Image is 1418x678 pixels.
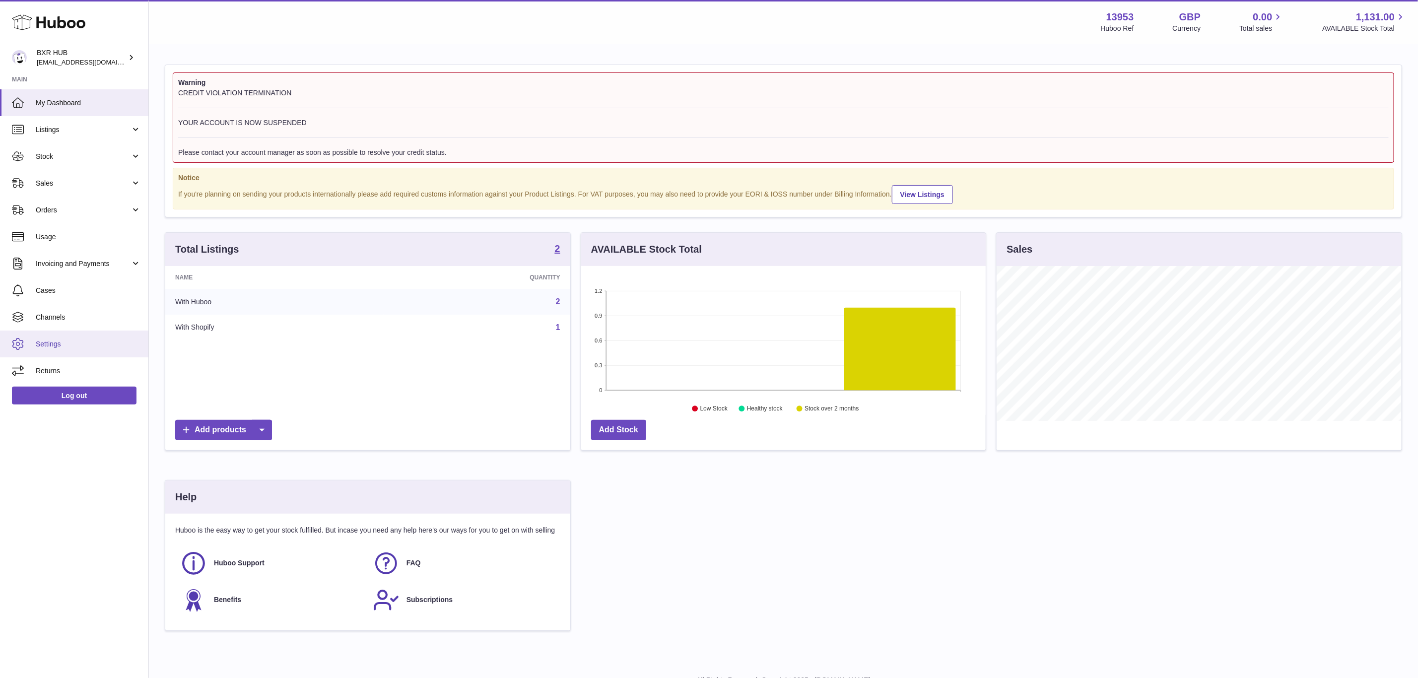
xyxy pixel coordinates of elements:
span: Stock [36,152,131,161]
span: Cases [36,286,141,295]
span: FAQ [406,558,421,568]
span: Listings [36,125,131,135]
h3: AVAILABLE Stock Total [591,243,702,256]
span: Settings [36,339,141,349]
div: Currency [1173,24,1201,33]
strong: 13953 [1106,10,1134,24]
img: internalAdmin-13953@internal.huboo.com [12,50,27,65]
a: Add products [175,420,272,440]
span: AVAILABLE Stock Total [1322,24,1406,33]
td: With Shopify [165,315,384,340]
span: 0.00 [1253,10,1273,24]
a: 0.00 Total sales [1239,10,1283,33]
strong: Warning [178,78,1389,87]
span: Huboo Support [214,558,265,568]
a: 1,131.00 AVAILABLE Stock Total [1322,10,1406,33]
span: Subscriptions [406,595,453,605]
span: Orders [36,205,131,215]
h3: Sales [1007,243,1032,256]
div: CREDIT VIOLATION TERMINATION YOUR ACCOUNT IS NOW SUSPENDED Please contact your account manager as... [178,88,1389,157]
div: BXR HUB [37,48,126,67]
a: Log out [12,387,136,405]
a: Subscriptions [373,587,555,613]
span: 1,131.00 [1356,10,1395,24]
a: View Listings [892,185,953,204]
div: If you're planning on sending your products internationally please add required customs informati... [178,184,1389,204]
text: 0.9 [595,313,602,319]
text: 0.6 [595,338,602,343]
span: Total sales [1239,24,1283,33]
strong: 2 [555,244,560,254]
text: Healthy stock [747,406,783,412]
text: Low Stock [700,406,728,412]
td: With Huboo [165,289,384,315]
span: Usage [36,232,141,242]
a: 2 [555,244,560,256]
a: Huboo Support [180,550,363,577]
text: 1.2 [595,288,602,294]
span: Invoicing and Payments [36,259,131,269]
strong: Notice [178,173,1389,183]
h3: Help [175,490,197,504]
span: Benefits [214,595,241,605]
th: Name [165,266,384,289]
span: Sales [36,179,131,188]
span: Channels [36,313,141,322]
span: Returns [36,366,141,376]
a: Benefits [180,587,363,613]
a: FAQ [373,550,555,577]
text: 0 [599,387,602,393]
text: Stock over 2 months [805,406,859,412]
span: My Dashboard [36,98,141,108]
div: Huboo Ref [1101,24,1134,33]
th: Quantity [384,266,570,289]
p: Huboo is the easy way to get your stock fulfilled. But incase you need any help here's our ways f... [175,526,560,535]
a: 2 [556,297,560,306]
text: 0.3 [595,362,602,368]
a: Add Stock [591,420,646,440]
a: 1 [556,323,560,332]
strong: GBP [1179,10,1201,24]
h3: Total Listings [175,243,239,256]
span: [EMAIL_ADDRESS][DOMAIN_NAME] [37,58,146,66]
